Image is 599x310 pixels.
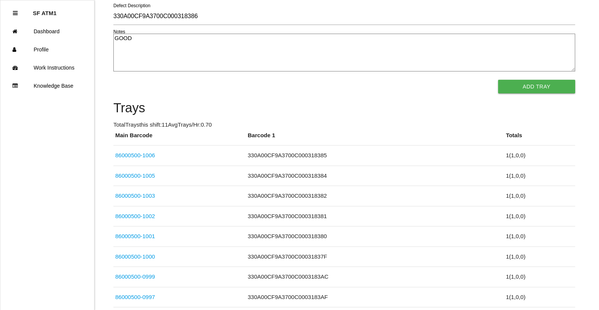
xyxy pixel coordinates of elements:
td: 330A00CF9A3700C0003183AF [246,287,504,307]
td: 330A00CF9A3700C000318382 [246,186,504,206]
td: 330A00CF9A3700C000318385 [246,146,504,166]
label: Defect Description [113,2,150,9]
p: SF ATM1 [33,4,57,16]
a: 86000500-0997 [115,294,155,300]
td: 1 ( 1 , 0 , 0 ) [504,166,575,186]
td: 1 ( 1 , 0 , 0 ) [504,146,575,166]
div: Close [13,4,18,22]
a: 86000500-1000 [115,253,155,260]
button: Add Tray [498,80,575,93]
td: 1 ( 1 , 0 , 0 ) [504,206,575,226]
a: 86000500-1006 [115,152,155,158]
a: Profile [0,40,94,59]
a: Knowledge Base [0,77,94,95]
a: Work Instructions [0,59,94,77]
td: 330A00CF9A3700C000318384 [246,166,504,186]
label: Notes [113,28,125,35]
th: Barcode 1 [246,131,504,146]
a: 86000500-1003 [115,192,155,199]
td: 330A00CF9A3700C000318381 [246,206,504,226]
td: 1 ( 1 , 0 , 0 ) [504,186,575,206]
a: 86000500-1005 [115,172,155,179]
th: Main Barcode [113,131,246,146]
a: 86000500-0999 [115,273,155,280]
td: 1 ( 1 , 0 , 0 ) [504,246,575,267]
td: 330A00CF9A3700C0003183AC [246,267,504,287]
a: 86000500-1002 [115,213,155,219]
a: Dashboard [0,22,94,40]
h4: Trays [113,101,575,115]
td: 330A00CF9A3700C00031837F [246,246,504,267]
td: 1 ( 1 , 0 , 0 ) [504,287,575,307]
td: 1 ( 1 , 0 , 0 ) [504,226,575,247]
p: Total Trays this shift: 11 Avg Trays /Hr: 0.70 [113,121,575,129]
th: Totals [504,131,575,146]
td: 330A00CF9A3700C000318380 [246,226,504,247]
a: 86000500-1001 [115,233,155,239]
td: 1 ( 1 , 0 , 0 ) [504,267,575,287]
